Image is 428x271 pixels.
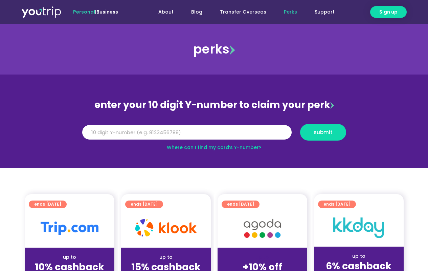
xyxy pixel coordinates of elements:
[79,96,350,114] div: enter your 10 digit Y-number to claim your perk
[131,201,158,208] span: ends [DATE]
[150,6,182,18] a: About
[227,201,254,208] span: ends [DATE]
[30,254,109,261] div: up to
[182,6,211,18] a: Blog
[211,6,275,18] a: Transfer Overseas
[379,8,398,16] span: Sign up
[300,124,346,141] button: submit
[96,8,118,15] a: Business
[125,201,163,208] a: ends [DATE]
[306,6,343,18] a: Support
[82,125,292,140] input: 10 digit Y-number (e.g. 8123456789)
[73,8,118,15] span: |
[136,6,343,18] nav: Menu
[318,201,356,208] a: ends [DATE]
[222,201,260,208] a: ends [DATE]
[34,201,61,208] span: ends [DATE]
[314,130,333,135] span: submit
[256,254,269,260] span: up to
[127,254,205,261] div: up to
[323,201,351,208] span: ends [DATE]
[167,144,262,151] a: Where can I find my card’s Y-number?
[29,201,67,208] a: ends [DATE]
[82,124,346,146] form: Y Number
[319,253,398,260] div: up to
[73,8,95,15] span: Personal
[275,6,306,18] a: Perks
[370,6,407,18] a: Sign up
